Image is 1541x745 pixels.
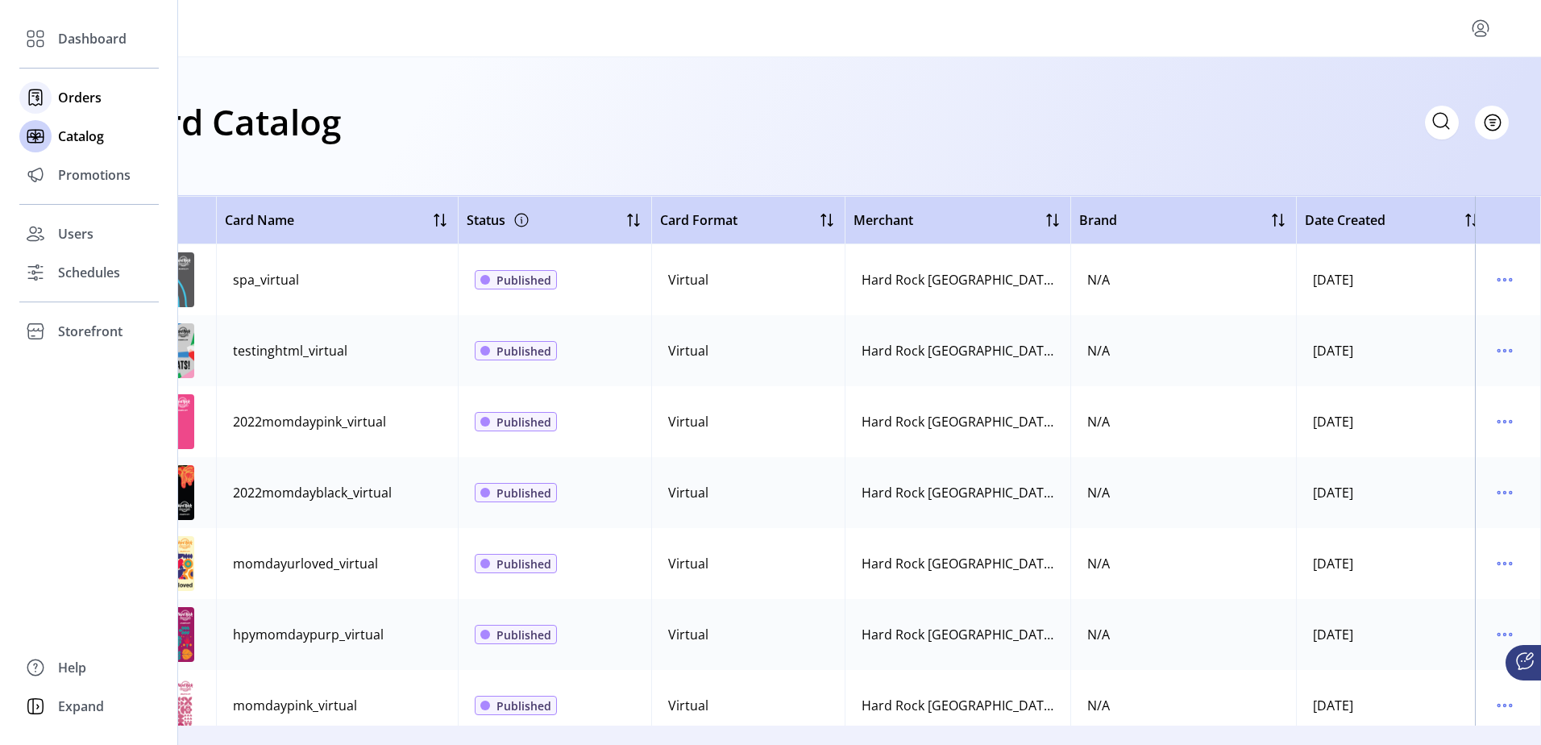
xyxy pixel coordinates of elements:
[496,626,551,643] span: Published
[496,272,551,289] span: Published
[58,88,102,107] span: Orders
[225,210,294,230] span: Card Name
[862,341,1054,360] div: Hard Rock [GEOGRAPHIC_DATA]
[496,343,551,360] span: Published
[1475,106,1509,139] button: Filter Button
[233,625,384,644] div: hpymomdaypurp_virtual
[1492,551,1518,576] button: menu
[660,210,737,230] span: Card Format
[1087,483,1110,502] div: N/A
[1492,267,1518,293] button: menu
[1087,412,1110,431] div: N/A
[668,625,708,644] div: Virtual
[668,412,708,431] div: Virtual
[58,697,104,716] span: Expand
[58,29,127,48] span: Dashboard
[496,414,551,431] span: Published
[58,165,131,185] span: Promotions
[1087,554,1110,573] div: N/A
[862,483,1054,502] div: Hard Rock [GEOGRAPHIC_DATA]
[862,412,1054,431] div: Hard Rock [GEOGRAPHIC_DATA]
[1296,315,1489,386] td: [DATE]
[123,94,341,150] h1: Card Catalog
[862,696,1054,715] div: Hard Rock [GEOGRAPHIC_DATA]
[1492,409,1518,435] button: menu
[668,696,708,715] div: Virtual
[1468,15,1493,41] button: menu
[233,270,299,289] div: spa_virtual
[1296,244,1489,315] td: [DATE]
[1296,670,1489,741] td: [DATE]
[668,483,708,502] div: Virtual
[668,270,708,289] div: Virtual
[233,341,347,360] div: testinghtml_virtual
[854,210,913,230] span: Merchant
[233,554,378,573] div: momdayurloved_virtual
[496,697,551,714] span: Published
[1425,106,1459,139] input: Search
[1492,622,1518,647] button: menu
[496,485,551,502] span: Published
[862,270,1054,289] div: Hard Rock [GEOGRAPHIC_DATA]
[1492,693,1518,718] button: menu
[668,341,708,360] div: Virtual
[862,554,1054,573] div: Hard Rock [GEOGRAPHIC_DATA]
[467,207,531,233] div: Status
[1296,457,1489,528] td: [DATE]
[1087,341,1110,360] div: N/A
[233,696,357,715] div: momdaypink_virtual
[1305,210,1385,230] span: Date Created
[58,322,123,341] span: Storefront
[1492,338,1518,364] button: menu
[1079,210,1117,230] span: Brand
[233,483,392,502] div: 2022momdayblack_virtual
[58,224,93,243] span: Users
[1296,528,1489,599] td: [DATE]
[496,556,551,572] span: Published
[1296,599,1489,670] td: [DATE]
[58,263,120,282] span: Schedules
[1087,625,1110,644] div: N/A
[58,658,86,677] span: Help
[1087,696,1110,715] div: N/A
[668,554,708,573] div: Virtual
[233,412,386,431] div: 2022momdaypink_virtual
[1296,386,1489,457] td: [DATE]
[1087,270,1110,289] div: N/A
[1492,480,1518,506] button: menu
[58,127,104,146] span: Catalog
[862,625,1054,644] div: Hard Rock [GEOGRAPHIC_DATA]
